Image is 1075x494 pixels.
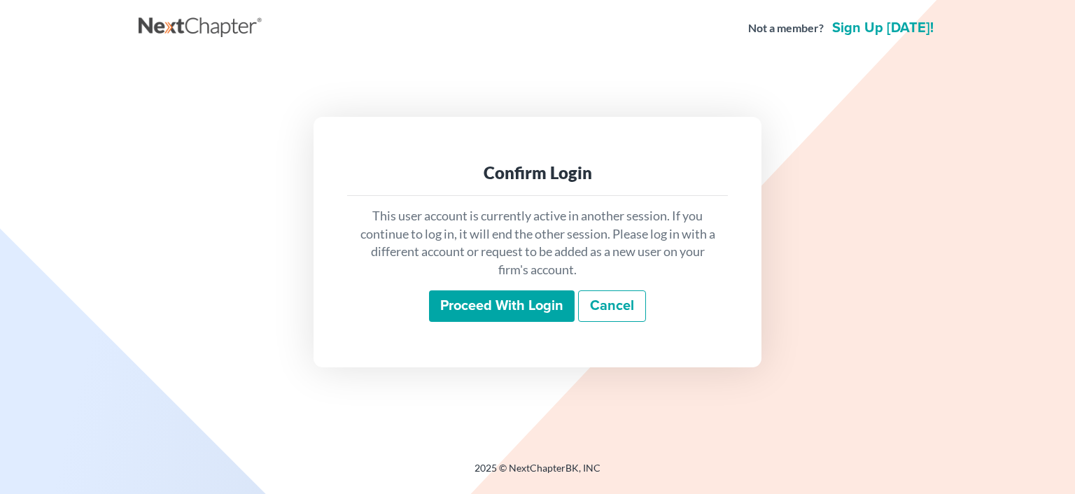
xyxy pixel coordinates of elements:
div: 2025 © NextChapterBK, INC [139,461,936,486]
div: Confirm Login [358,162,717,184]
strong: Not a member? [748,20,824,36]
p: This user account is currently active in another session. If you continue to log in, it will end ... [358,207,717,279]
input: Proceed with login [429,290,575,323]
a: Sign up [DATE]! [829,21,936,35]
a: Cancel [578,290,646,323]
